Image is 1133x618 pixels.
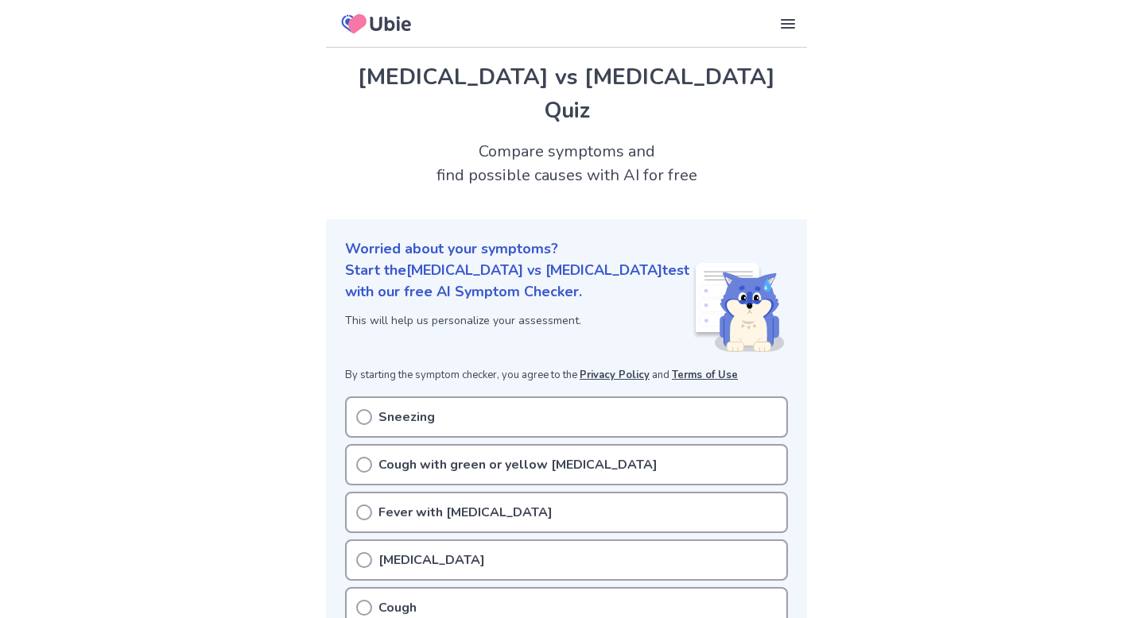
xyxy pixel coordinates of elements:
[345,368,788,384] p: By starting the symptom checker, you agree to the and
[326,140,807,187] h2: Compare symptoms and find possible causes with AI for free
[345,260,693,303] p: Start the [MEDICAL_DATA] vs [MEDICAL_DATA] test with our free AI Symptom Checker.
[378,550,485,570] p: [MEDICAL_DATA]
[693,263,785,352] img: Shiba
[345,312,693,329] p: This will help us personalize your assessment.
[580,368,650,382] a: Privacy Policy
[378,407,435,427] p: Sneezing
[378,598,417,617] p: Cough
[345,60,788,127] h1: [MEDICAL_DATA] vs [MEDICAL_DATA] Quiz
[378,455,658,474] p: Cough with green or yellow [MEDICAL_DATA]
[345,238,788,260] p: Worried about your symptoms?
[672,368,738,382] a: Terms of Use
[378,503,553,522] p: Fever with [MEDICAL_DATA]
